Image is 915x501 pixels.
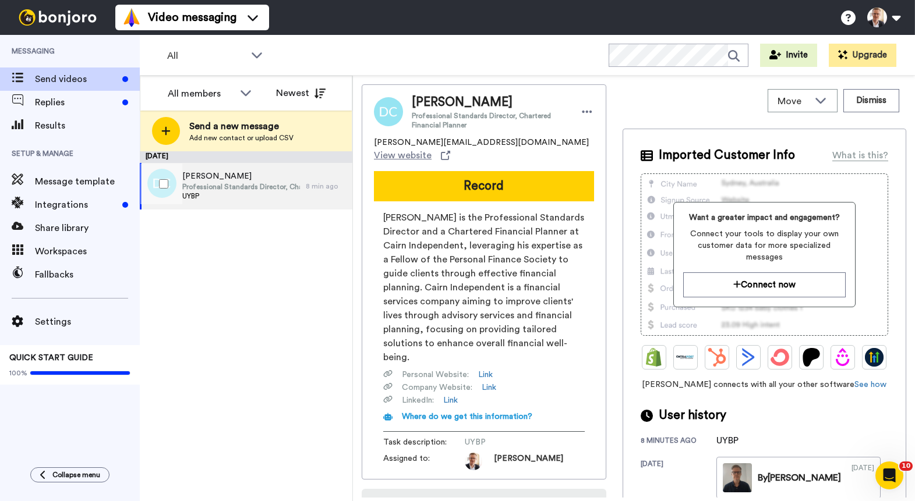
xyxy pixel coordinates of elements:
span: Settings [35,315,140,329]
span: [PERSON_NAME] [182,170,300,182]
img: Hubspot [708,348,726,367]
span: Imported Customer Info [659,147,795,164]
span: Move [778,94,809,108]
div: [DATE] [641,459,716,499]
span: Collapse menu [52,470,100,479]
span: Company Website : [402,382,472,393]
span: All [167,49,245,63]
img: Patreon [802,348,821,367]
img: ConvertKit [771,348,789,367]
div: 8 min ago [306,182,347,191]
span: Task description : [383,436,465,448]
span: Replies [35,95,118,109]
a: Link [478,369,493,381]
span: [PERSON_NAME] is the Professional Standards Director and a Chartered Financial Planner at Cairn I... [383,211,585,364]
div: UYBP [716,434,775,447]
a: Link [482,382,496,393]
button: Invite [760,44,817,67]
span: Results [35,119,140,133]
span: Video messaging [148,9,236,26]
span: Integrations [35,198,118,212]
span: View website [374,148,432,162]
span: [PERSON_NAME] connects with all your other software [641,379,888,390]
div: 8 minutes ago [641,436,716,447]
span: 10 [899,461,913,471]
span: Workspaces [35,244,140,258]
button: Connect now [683,272,846,297]
span: UYBP [465,436,575,448]
span: 100% [9,368,27,378]
img: Ontraport [676,348,695,367]
button: Newest [267,81,334,105]
span: LinkedIn : [402,395,434,406]
span: Add new contact or upload CSV [189,133,294,143]
img: 18e98d74-643f-4d6a-a7ab-2c7fffd73ceb-1603119626.jpg [465,453,482,470]
span: Where do we get this information? [402,413,532,421]
span: Assigned to: [383,453,465,470]
button: Upgrade [829,44,896,67]
iframe: Intercom live chat [875,461,903,489]
span: QUICK START GUIDE [9,354,93,362]
button: Dismiss [843,89,899,112]
img: ActiveCampaign [739,348,758,367]
span: UYBP [182,191,300,201]
a: View website [374,148,450,162]
img: Shopify [645,348,663,367]
span: Professional Standards Director, Chartered Financial Planner [412,111,568,130]
div: [DATE] [140,151,352,163]
img: Image of David Cameron-Harper [374,97,403,126]
div: What is this? [832,148,888,162]
span: Message template [35,175,140,189]
div: By [PERSON_NAME] [758,471,841,485]
img: dc31adb0-7438-4b67-8ee0-0542a2a0d278-thumb.jpg [723,463,752,492]
img: vm-color.svg [122,8,141,27]
span: [PERSON_NAME] [412,94,568,111]
span: Want a greater impact and engagement? [683,212,846,223]
div: All members [168,87,234,101]
span: [PERSON_NAME][EMAIL_ADDRESS][DOMAIN_NAME] [374,137,589,148]
span: Personal Website : [402,369,469,381]
span: Connect your tools to display your own customer data for more specialized messages [683,228,846,263]
span: User history [659,407,726,424]
span: Share library [35,221,140,235]
div: [DATE] [852,463,874,492]
a: See how [854,381,886,389]
span: Fallbacks [35,268,140,282]
span: [PERSON_NAME] [494,453,563,470]
button: Record [374,171,594,201]
a: Link [443,395,458,406]
span: Professional Standards Director, Chartered Financial Planner [182,182,300,191]
img: GoHighLevel [865,348,884,367]
a: By[PERSON_NAME][DATE] [716,457,881,499]
img: bj-logo-header-white.svg [14,9,101,26]
button: Collapse menu [30,467,109,482]
span: Send a new message [189,119,294,133]
img: Drip [833,348,852,367]
span: Send videos [35,72,118,86]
